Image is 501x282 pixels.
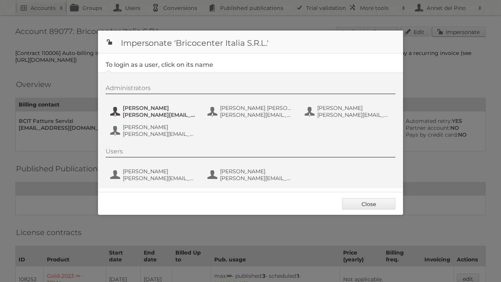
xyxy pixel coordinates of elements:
[207,167,296,182] button: [PERSON_NAME] [PERSON_NAME][EMAIL_ADDRESS][PERSON_NAME][DOMAIN_NAME]
[98,31,403,53] h1: Impersonate 'Bricocenter Italia S.R.L.'
[317,105,391,111] span: [PERSON_NAME]
[106,61,213,68] legend: To login as a user, click on its name
[220,168,294,175] span: [PERSON_NAME]
[123,168,197,175] span: [PERSON_NAME]
[317,111,391,118] span: [PERSON_NAME][EMAIL_ADDRESS][PERSON_NAME][DOMAIN_NAME]
[342,198,395,209] a: Close
[220,175,294,182] span: [PERSON_NAME][EMAIL_ADDRESS][PERSON_NAME][DOMAIN_NAME]
[304,104,393,119] button: [PERSON_NAME] [PERSON_NAME][EMAIL_ADDRESS][PERSON_NAME][DOMAIN_NAME]
[123,131,197,137] span: [PERSON_NAME][EMAIL_ADDRESS][DOMAIN_NAME]
[123,105,197,111] span: [PERSON_NAME]
[123,124,197,131] span: [PERSON_NAME]
[106,84,395,94] div: Administrators
[207,104,296,119] button: [PERSON_NAME] [PERSON_NAME] GI DELEFORGE [PERSON_NAME][EMAIL_ADDRESS][DOMAIN_NAME]
[109,167,199,182] button: [PERSON_NAME] [PERSON_NAME][EMAIL_ADDRESS][PERSON_NAME][DOMAIN_NAME]
[220,105,294,111] span: [PERSON_NAME] [PERSON_NAME] GI DELEFORGE
[106,148,395,158] div: Users
[123,111,197,118] span: [PERSON_NAME][EMAIL_ADDRESS][DOMAIN_NAME]
[220,111,294,118] span: [PERSON_NAME][EMAIL_ADDRESS][DOMAIN_NAME]
[123,175,197,182] span: [PERSON_NAME][EMAIL_ADDRESS][PERSON_NAME][DOMAIN_NAME]
[109,104,199,119] button: [PERSON_NAME] [PERSON_NAME][EMAIL_ADDRESS][DOMAIN_NAME]
[109,123,199,138] button: [PERSON_NAME] [PERSON_NAME][EMAIL_ADDRESS][DOMAIN_NAME]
